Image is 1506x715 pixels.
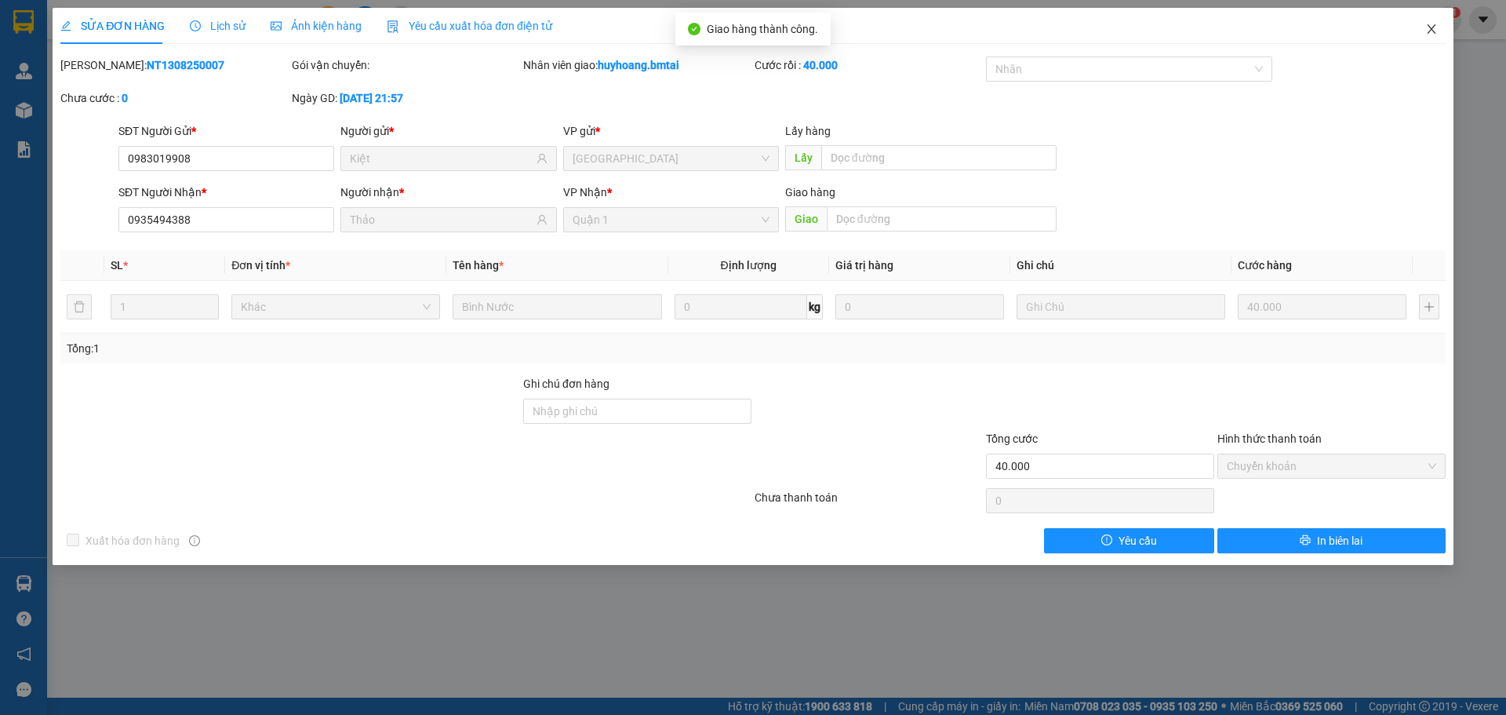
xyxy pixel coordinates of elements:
input: Ghi chú đơn hàng [523,399,751,424]
span: Đơn vị tính [231,259,290,272]
span: Lấy [785,145,821,170]
span: close [1425,23,1438,35]
span: Nha Trang [573,147,769,170]
span: Giao hàng [785,186,835,199]
button: exclamation-circleYêu cầu [1044,528,1214,553]
span: printer [1300,534,1311,547]
input: 0 [835,294,1004,319]
span: Chuyển khoản [1227,454,1436,478]
span: Tên hàng [453,259,504,272]
div: Cước rồi : [755,57,983,74]
span: In biên lai [1317,532,1362,549]
span: exclamation-circle [1101,534,1112,547]
div: Người gửi [340,122,556,140]
input: Dọc đường [821,145,1057,170]
input: 0 [1238,294,1406,319]
span: Giao hàng thành công. [707,23,818,35]
div: Chưa cước : [60,89,289,107]
span: Yêu cầu [1119,532,1157,549]
div: Tổng: 1 [67,340,581,357]
span: edit [60,20,71,31]
div: [PERSON_NAME]: [60,57,289,74]
span: check-circle [688,23,700,35]
th: Ghi chú [1010,250,1231,281]
button: Close [1410,8,1453,52]
div: VP gửi [563,122,779,140]
span: clock-circle [190,20,201,31]
span: kg [807,294,823,319]
b: NT1308250007 [147,59,224,71]
span: Yêu cầu xuất hóa đơn điện tử [387,20,552,32]
div: Ngày GD: [292,89,520,107]
span: SL [111,259,123,272]
span: user [537,153,547,164]
span: Ảnh kiện hàng [271,20,362,32]
div: SĐT Người Gửi [118,122,334,140]
span: VP Nhận [563,186,607,199]
span: Tổng cước [986,432,1038,445]
b: [DATE] 21:57 [340,92,403,104]
label: Hình thức thanh toán [1217,432,1322,445]
button: plus [1419,294,1439,319]
div: Nhân viên giao: [523,57,751,74]
span: SỬA ĐƠN HÀNG [60,20,165,32]
span: Xuất hóa đơn hàng [79,532,186,549]
span: Khác [241,295,431,319]
div: Người nhận [340,184,556,201]
span: Cước hàng [1238,259,1292,272]
span: Lấy hàng [785,125,831,137]
span: Định lượng [721,259,777,272]
button: delete [67,294,92,319]
div: Chưa thanh toán [753,489,984,516]
input: Tên người gửi [350,150,533,167]
div: Gói vận chuyển: [292,57,520,74]
input: Dọc đường [827,206,1057,232]
input: Tên người nhận [350,211,533,228]
b: 0 [122,92,128,104]
span: user [537,214,547,225]
span: picture [271,20,282,31]
b: 40.000 [803,59,838,71]
span: Quận 1 [573,208,769,232]
span: Lịch sử [190,20,246,32]
input: Ghi Chú [1017,294,1225,319]
input: VD: Bàn, Ghế [453,294,661,319]
span: info-circle [189,535,200,546]
div: SĐT Người Nhận [118,184,334,201]
button: printerIn biên lai [1217,528,1446,553]
span: Giá trị hàng [835,259,893,272]
span: Giao [785,206,827,232]
label: Ghi chú đơn hàng [523,378,609,390]
img: icon [387,20,399,33]
b: huyhoang.bmtai [598,59,679,71]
